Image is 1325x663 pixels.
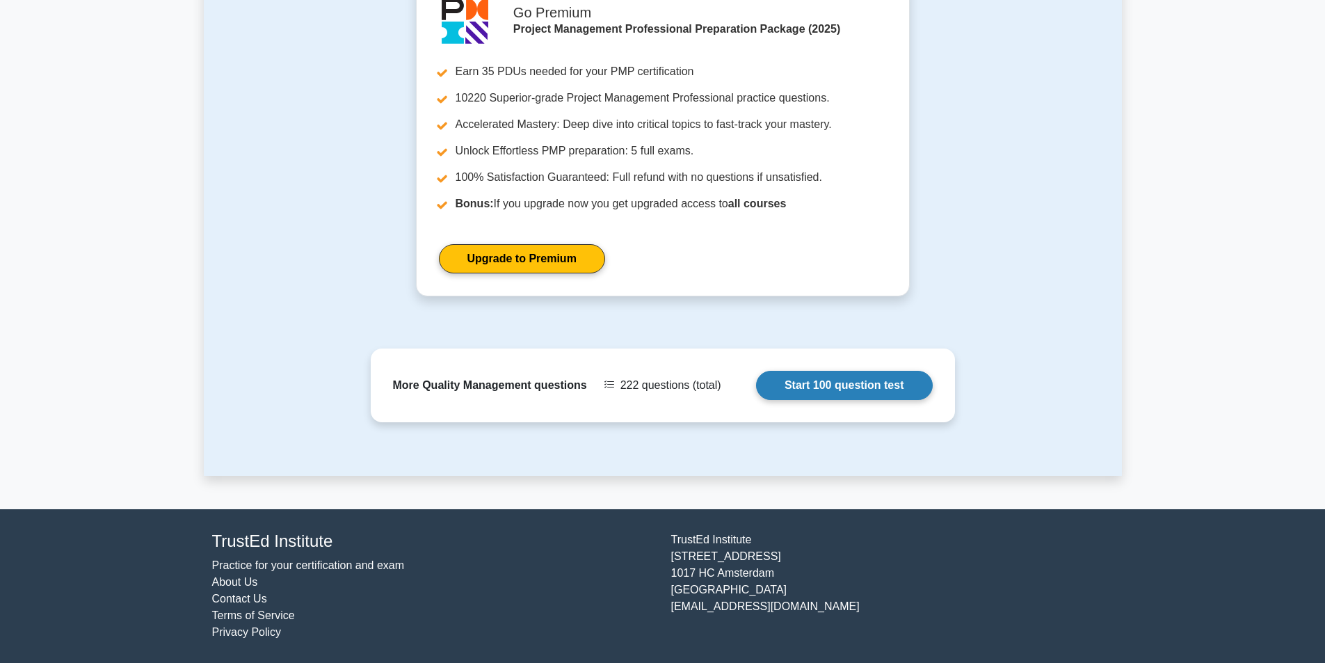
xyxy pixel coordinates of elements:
a: Terms of Service [212,609,295,621]
a: Privacy Policy [212,626,282,638]
a: Practice for your certification and exam [212,559,405,571]
a: Contact Us [212,593,267,605]
div: TrustEd Institute [STREET_ADDRESS] 1017 HC Amsterdam [GEOGRAPHIC_DATA] [EMAIL_ADDRESS][DOMAIN_NAME] [663,532,1122,641]
a: About Us [212,576,258,588]
h4: TrustEd Institute [212,532,655,552]
a: Start 100 question test [756,371,933,400]
a: Upgrade to Premium [439,244,605,273]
